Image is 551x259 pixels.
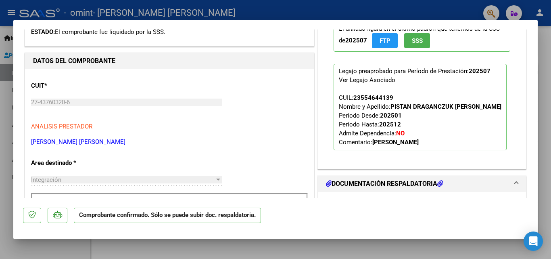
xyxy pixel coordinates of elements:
[524,232,543,251] div: Open Intercom Messenger
[390,103,501,110] strong: PISTAN DRAGANCZUK [PERSON_NAME]
[345,37,367,44] strong: 202507
[31,28,55,36] span: ESTADO:
[318,176,526,192] mat-expansion-panel-header: DOCUMENTACIÓN RESPALDATORIA
[339,139,419,146] span: Comentario:
[380,37,390,44] span: FTP
[31,176,61,183] span: Integración
[334,64,507,150] p: Legajo preaprobado para Período de Prestación:
[412,37,423,44] span: SSS
[334,21,510,52] p: El afiliado figura en el ultimo padrón que tenemos de la SSS de
[31,123,92,130] span: ANALISIS PRESTADOR
[353,93,393,102] div: 23554644139
[74,208,261,223] p: Comprobante confirmado. Sólo se puede subir doc. respaldatoria.
[31,81,114,91] p: CUIT
[339,76,395,84] div: Ver Legajo Asociado
[380,112,402,119] strong: 202501
[326,179,443,189] h1: DOCUMENTACIÓN RESPALDATORIA
[372,139,419,146] strong: [PERSON_NAME]
[379,121,401,128] strong: 202512
[55,28,165,36] span: El comprobante fue liquidado por la SSS.
[33,57,115,65] strong: DATOS DEL COMPROBANTE
[404,33,430,48] button: SSS
[339,94,501,146] span: CUIL: Nombre y Apellido: Período Desde: Período Hasta: Admite Dependencia:
[31,137,308,147] p: [PERSON_NAME] [PERSON_NAME]
[372,33,398,48] button: FTP
[318,9,526,169] div: PREAPROBACIÓN PARA INTEGRACION
[31,158,114,168] p: Area destinado *
[469,67,490,75] strong: 202507
[396,130,405,137] strong: NO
